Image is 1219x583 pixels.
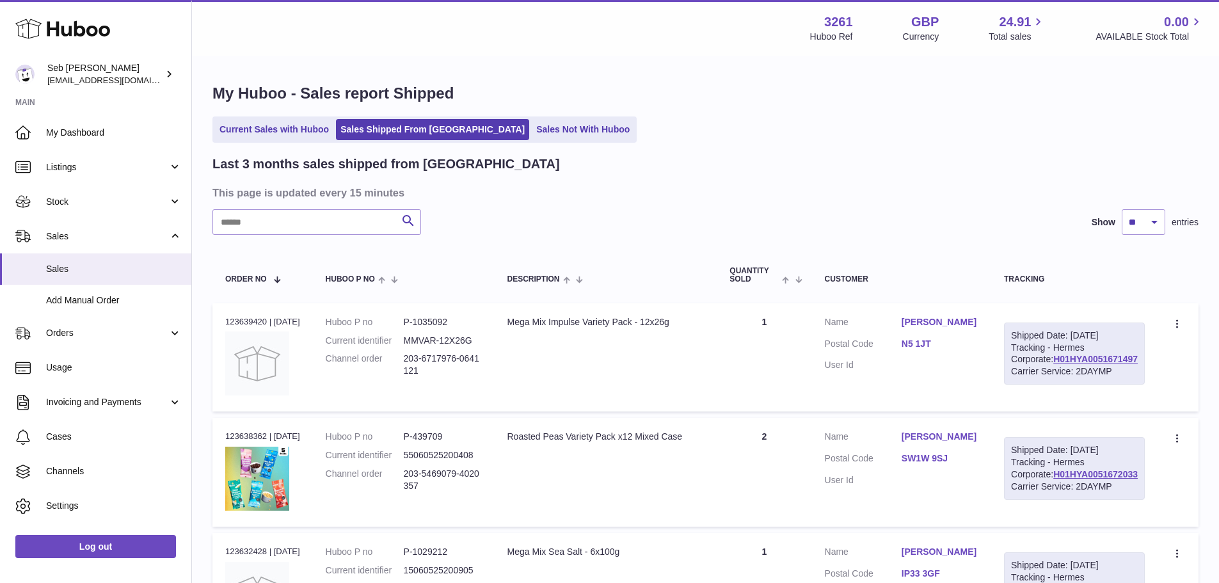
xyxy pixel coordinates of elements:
[15,535,176,558] a: Log out
[810,31,853,43] div: Huboo Ref
[1053,354,1138,364] a: H01HYA0051671497
[404,564,482,577] dd: 15060525200905
[825,275,978,284] div: Customer
[326,468,404,492] dt: Channel order
[1172,216,1199,228] span: entries
[404,449,482,461] dd: 55060525200408
[1011,444,1138,456] div: Shipped Date: [DATE]
[404,353,482,377] dd: 203-6717976-0641121
[825,359,902,371] dt: User Id
[999,13,1031,31] span: 24.91
[225,316,300,328] div: 123639420 | [DATE]
[825,546,902,561] dt: Name
[46,230,168,243] span: Sales
[903,31,939,43] div: Currency
[46,362,182,374] span: Usage
[902,316,978,328] a: [PERSON_NAME]
[507,431,704,443] div: Roasted Peas Variety Pack x12 Mixed Case
[212,83,1199,104] h1: My Huboo - Sales report Shipped
[989,31,1046,43] span: Total sales
[507,275,559,284] span: Description
[989,13,1046,43] a: 24.91 Total sales
[1011,365,1138,378] div: Carrier Service: 2DAYMP
[825,568,902,583] dt: Postal Code
[1004,275,1145,284] div: Tracking
[326,275,375,284] span: Huboo P no
[825,316,902,331] dt: Name
[507,546,704,558] div: Mega Mix Sea Salt - 6x100g
[46,465,182,477] span: Channels
[326,564,404,577] dt: Current identifier
[15,65,35,84] img: internalAdmin-3261@internal.huboo.com
[212,156,560,173] h2: Last 3 months sales shipped from [GEOGRAPHIC_DATA]
[225,431,300,442] div: 123638362 | [DATE]
[902,568,978,580] a: IP33 3GF
[404,546,482,558] dd: P-1029212
[225,331,289,395] img: no-photo.jpg
[46,127,182,139] span: My Dashboard
[326,353,404,377] dt: Channel order
[47,75,188,85] span: [EMAIL_ADDRESS][DOMAIN_NAME]
[902,546,978,558] a: [PERSON_NAME]
[225,447,289,511] img: 32611658328536.jpg
[215,119,333,140] a: Current Sales with Huboo
[46,263,182,275] span: Sales
[46,294,182,307] span: Add Manual Order
[902,431,978,443] a: [PERSON_NAME]
[902,338,978,350] a: N5 1JT
[1011,330,1138,342] div: Shipped Date: [DATE]
[326,546,404,558] dt: Huboo P no
[1164,13,1189,31] span: 0.00
[825,452,902,468] dt: Postal Code
[326,431,404,443] dt: Huboo P no
[404,316,482,328] dd: P-1035092
[1096,31,1204,43] span: AVAILABLE Stock Total
[46,396,168,408] span: Invoicing and Payments
[717,418,811,527] td: 2
[825,431,902,446] dt: Name
[902,452,978,465] a: SW1W 9SJ
[1092,216,1115,228] label: Show
[46,161,168,173] span: Listings
[212,186,1195,200] h3: This page is updated every 15 minutes
[46,431,182,443] span: Cases
[507,316,704,328] div: Mega Mix Impulse Variety Pack - 12x26g
[1096,13,1204,43] a: 0.00 AVAILABLE Stock Total
[404,431,482,443] dd: P-439709
[46,500,182,512] span: Settings
[729,267,779,284] span: Quantity Sold
[46,196,168,208] span: Stock
[225,546,300,557] div: 123632428 | [DATE]
[1053,469,1138,479] a: H01HYA0051672033
[532,119,634,140] a: Sales Not With Huboo
[46,327,168,339] span: Orders
[336,119,529,140] a: Sales Shipped From [GEOGRAPHIC_DATA]
[825,474,902,486] dt: User Id
[326,449,404,461] dt: Current identifier
[326,316,404,328] dt: Huboo P no
[404,468,482,492] dd: 203-5469079-4020357
[225,275,267,284] span: Order No
[717,303,811,411] td: 1
[1004,323,1145,385] div: Tracking - Hermes Corporate:
[911,13,939,31] strong: GBP
[825,338,902,353] dt: Postal Code
[824,13,853,31] strong: 3261
[1011,559,1138,571] div: Shipped Date: [DATE]
[404,335,482,347] dd: MMVAR-12X26G
[47,62,163,86] div: Seb [PERSON_NAME]
[326,335,404,347] dt: Current identifier
[1004,437,1145,500] div: Tracking - Hermes Corporate:
[1011,481,1138,493] div: Carrier Service: 2DAYMP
